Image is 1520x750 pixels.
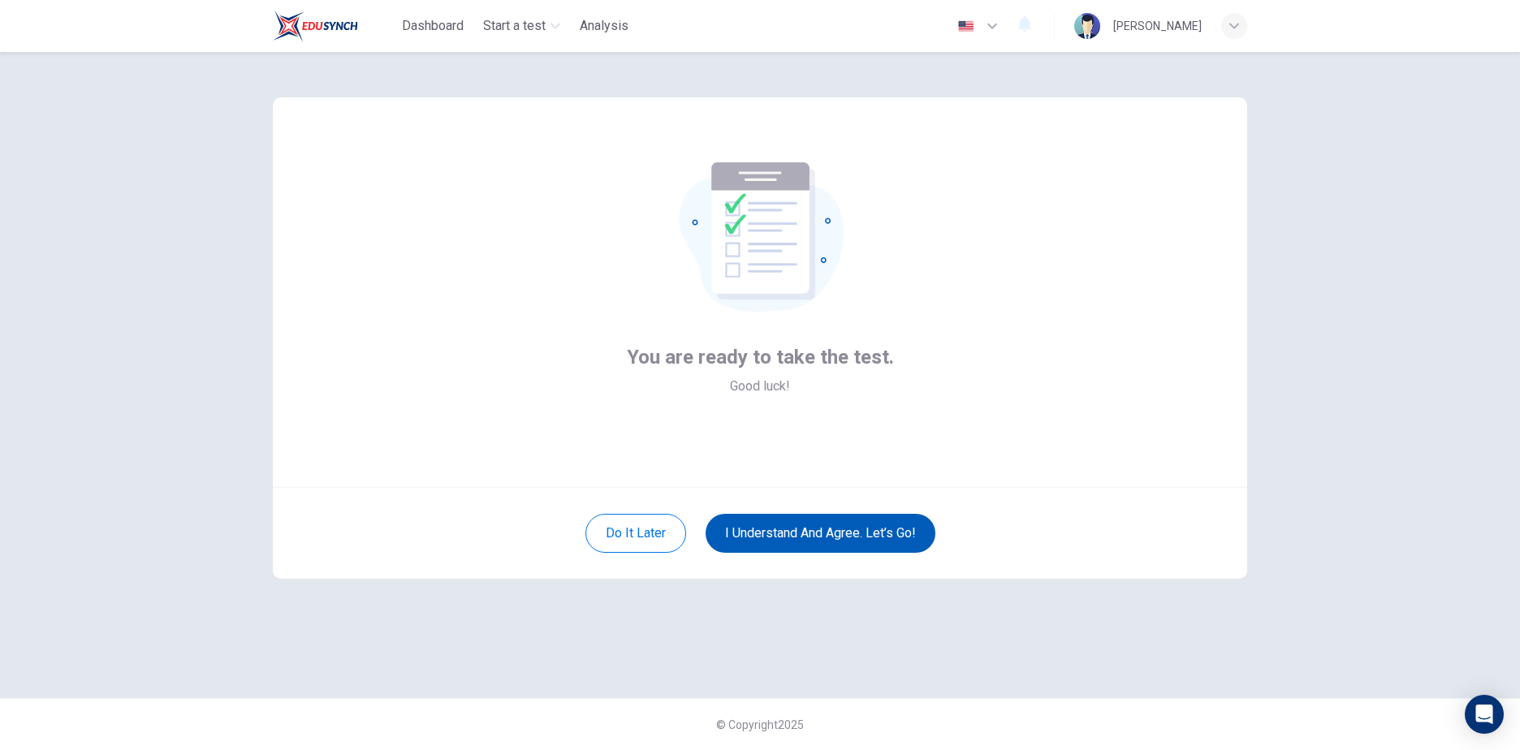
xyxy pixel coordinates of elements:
[585,514,686,553] button: Do it later
[956,20,976,32] img: en
[395,11,470,41] button: Dashboard
[580,16,628,36] span: Analysis
[1113,16,1202,36] div: [PERSON_NAME]
[730,377,790,396] span: Good luck!
[716,718,804,731] span: © Copyright 2025
[273,10,395,42] a: EduSynch logo
[573,11,635,41] button: Analysis
[402,16,464,36] span: Dashboard
[477,11,567,41] button: Start a test
[706,514,935,553] button: I understand and agree. Let’s go!
[1465,695,1504,734] div: Open Intercom Messenger
[627,344,894,370] span: You are ready to take the test.
[273,10,358,42] img: EduSynch logo
[483,16,546,36] span: Start a test
[1074,13,1100,39] img: Profile picture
